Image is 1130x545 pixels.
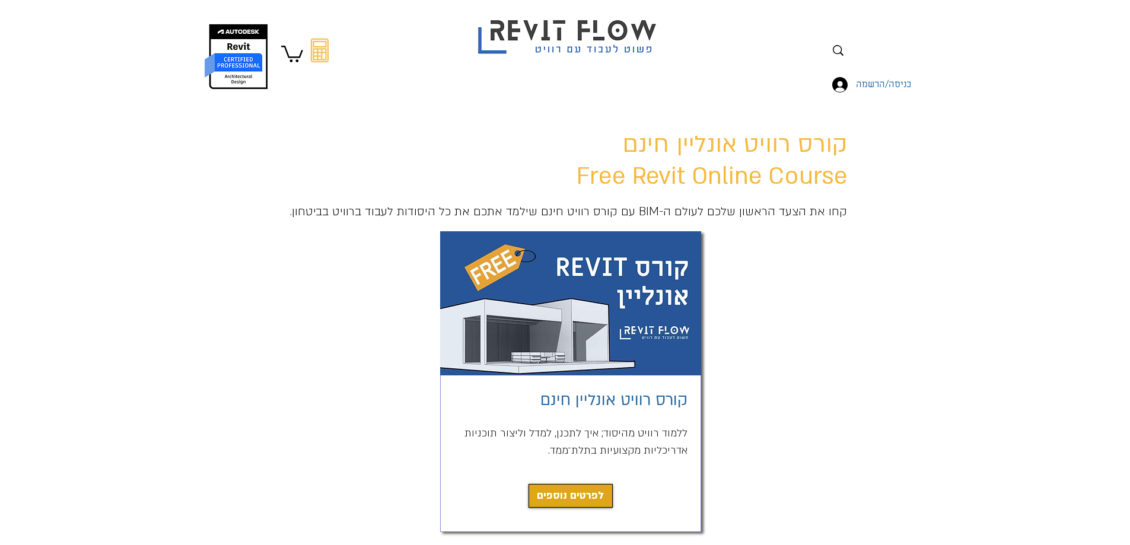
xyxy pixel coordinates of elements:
[464,426,687,457] span: ללמוד רוויט מהיסוד; איך לתכנן, למדל וליצור תוכניות אדריכליות מקצועיות בתלת־ממד.
[824,74,877,96] button: כניסה/הרשמה
[577,129,847,192] span: קורס רוויט אונליין חינם Free Revit Online Course
[852,77,915,93] span: כניסה/הרשמה
[537,487,604,504] span: לפרטים נוספים
[466,2,671,57] img: Revit flow logo פשוט לעבוד עם רוויט
[203,24,269,90] img: autodesk certified professional in revit for architectural design יונתן אלדד
[540,390,687,411] a: קורס רוויט אונליין חינם
[440,231,701,375] img: קורס רוויט חינם
[311,39,329,62] svg: מחשבון מעבר מאוטוקאד לרוויט
[290,204,847,219] span: קחו את הצעד הראשון שלכם לעולם ה-BIM עם קורס רוויט חינם שילמד אתכם את כל היסודות לעבוד ברוויט בביט...
[529,484,613,508] a: לפרטים נוספים
[577,129,847,192] a: קורס רוויט אונליין חינםFree Revit Online Course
